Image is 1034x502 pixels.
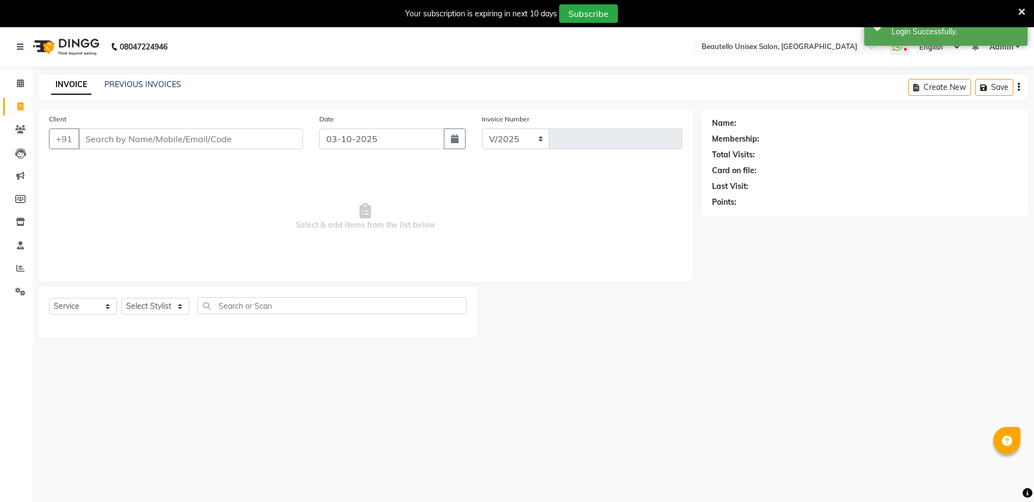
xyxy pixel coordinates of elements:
[28,32,102,62] img: logo
[712,149,755,161] div: Total Visits:
[405,8,557,20] div: Your subscription is expiring in next 10 days
[49,114,66,124] label: Client
[712,197,736,208] div: Points:
[319,114,334,124] label: Date
[891,26,1019,38] div: Login Successfully.
[908,79,971,96] button: Create New
[559,4,618,23] button: Subscribe
[712,118,736,129] div: Name:
[49,162,682,271] span: Select & add items from the list below
[120,32,168,62] b: 08047224946
[482,114,529,124] label: Invoice Number
[51,75,91,95] a: INVOICE
[712,165,757,176] div: Card on file:
[104,79,181,89] a: PREVIOUS INVOICES
[49,128,79,149] button: +91
[78,128,303,149] input: Search by Name/Mobile/Email/Code
[712,181,748,192] div: Last Visit:
[197,297,467,314] input: Search or Scan
[712,133,759,145] div: Membership:
[989,41,1013,53] span: Admin
[975,79,1013,96] button: Save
